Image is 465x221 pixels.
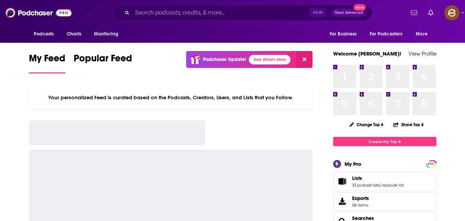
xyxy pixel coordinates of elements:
[6,6,72,19] img: Podchaser - Follow, Share and Rate Podcasts
[333,172,436,191] span: Lists
[336,177,349,186] a: Lists
[352,183,380,188] a: 33 podcast lists
[203,57,246,62] p: Podchaser Update!
[352,175,404,181] a: Lists
[325,28,366,41] button: open menu
[408,7,420,19] a: Show notifications dropdown
[370,29,403,39] span: For Podcasters
[34,29,54,39] span: Podcasts
[67,29,82,39] span: Charts
[444,5,459,20] button: Show profile menu
[425,7,436,19] a: Show notifications dropdown
[29,52,65,68] span: My Feed
[113,5,372,21] div: Search podcasts, credits, & more...
[333,192,436,211] a: Exports
[352,195,369,201] span: Exports
[345,120,388,129] button: Change Top 8
[345,161,361,167] div: My Pro
[335,11,363,14] span: Open Advanced
[380,183,404,188] a: 1 episode list
[29,52,65,73] a: My Feed
[74,52,132,73] a: Popular Feed
[132,7,310,18] input: Search podcasts, credits, & more...
[409,50,436,57] a: View Profile
[29,86,313,109] div: Your personalized Feed is curated based on the Podcasts, Creators, Users, and Lists that you Follow.
[333,137,436,146] a: Create My Top 8
[331,9,366,17] button: Open AdvancedNew
[416,29,427,39] span: More
[62,28,86,41] a: Charts
[336,197,349,206] span: Exports
[352,175,362,181] span: Lists
[365,28,413,41] button: open menu
[352,203,369,208] span: 58 items
[411,28,436,41] button: open menu
[330,29,357,39] span: For Business
[393,118,424,131] button: Share Top 8
[89,28,127,41] button: open menu
[444,5,459,20] img: User Profile
[444,5,459,20] span: Logged in as hey85204
[353,4,366,11] span: New
[74,52,132,68] span: Popular Feed
[94,29,118,39] span: Monitoring
[427,161,435,166] a: PRO
[29,28,63,41] button: open menu
[333,50,401,57] a: Welcome [PERSON_NAME]!
[249,55,290,64] a: See What's New
[310,8,326,17] span: Ctrl K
